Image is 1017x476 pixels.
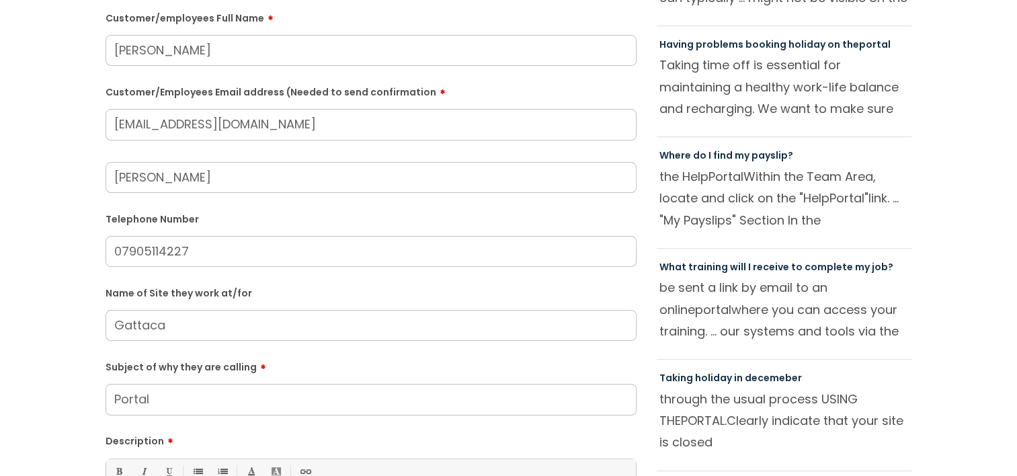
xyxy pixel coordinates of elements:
[106,82,637,98] label: Customer/Employees Email address (Needed to send confirmation
[106,162,637,193] input: Your Name
[659,166,909,231] p: the Help Within the Team Area, locate and click on the "Help link. ... "My Payslips" Section In t...
[659,260,893,274] a: What training will I receive to complete my job?
[659,54,909,119] p: Taking time off is essential for maintaining a healthy work-life balance and recharging. We want ...
[681,412,727,429] span: PORTAL.
[829,190,868,206] span: Portal"
[659,389,909,453] p: through the usual process USING THE Clearly indicate that your site is closed
[659,149,793,162] a: Where do I find my payslip?
[695,301,731,318] span: portal
[106,357,637,373] label: Subject of why they are calling
[659,371,802,385] a: Taking holiday in decemeber
[106,431,637,447] label: Description
[859,38,891,51] span: portal
[106,211,637,225] label: Telephone Number
[106,285,637,299] label: Name of Site they work at/for
[659,277,909,342] p: be sent a link by email to an online where you can access your training. ... our systems and tool...
[106,109,637,140] input: Email
[106,8,637,24] label: Customer/employees Full Name
[708,168,743,185] span: Portal
[659,38,891,51] a: Having problems booking holiday on theportal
